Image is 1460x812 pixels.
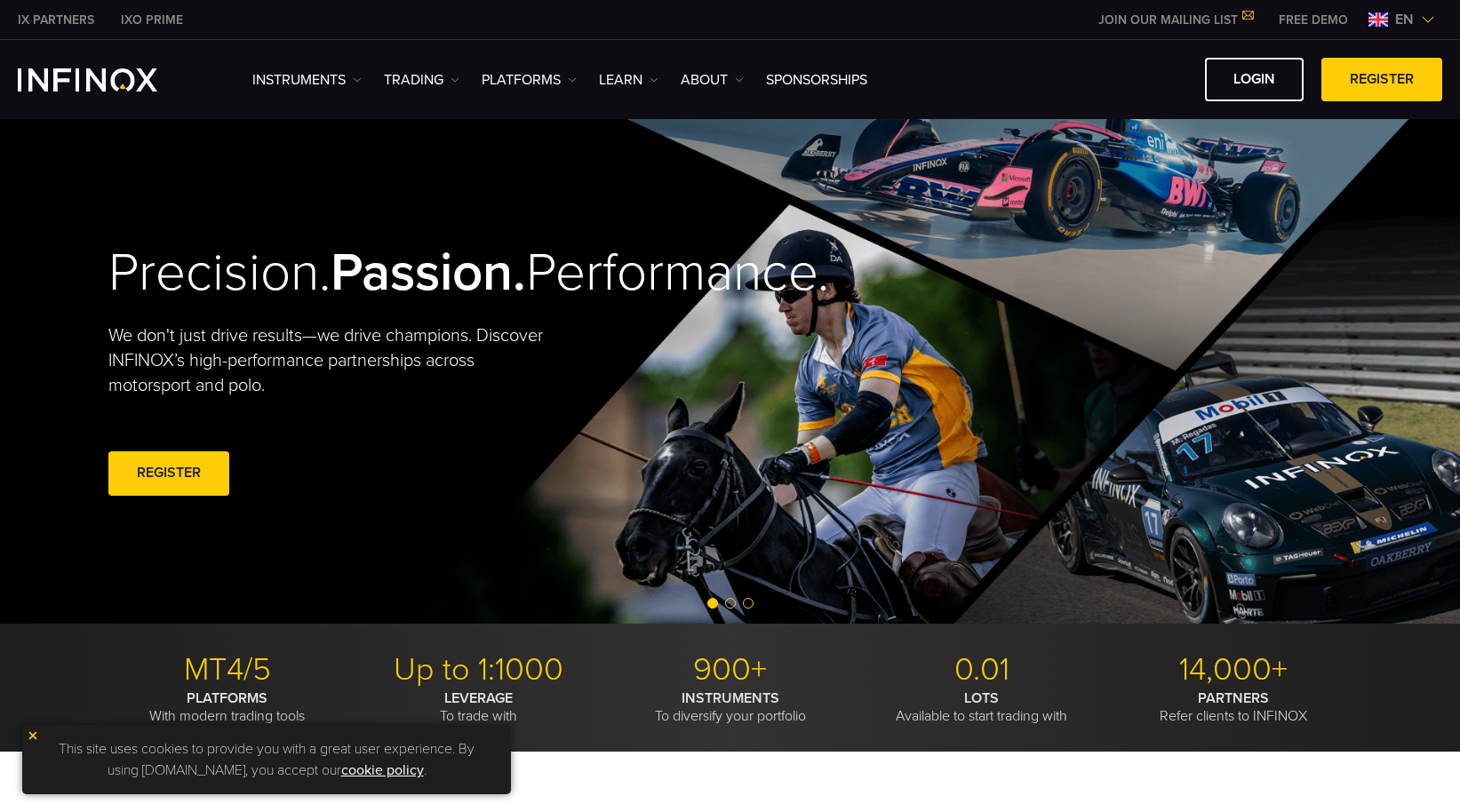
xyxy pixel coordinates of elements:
span: en [1388,9,1421,30]
span: Go to slide 2 [725,598,736,609]
a: INFINOX [108,11,196,29]
strong: INSTRUMENTS [682,689,779,707]
strong: LEVERAGE [444,689,513,707]
p: To diversify your portfolio [611,689,850,725]
a: PLATFORMS [482,69,577,91]
p: 0.01 [863,650,1101,689]
p: We don't just drive results—we drive champions. Discover INFINOX’s high-performance partnerships ... [108,323,556,398]
span: Go to slide 1 [707,598,718,609]
a: REGISTER [1321,58,1442,101]
span: Go to slide 3 [743,598,754,609]
p: MT4/5 [108,650,347,689]
a: JOIN OUR MAILING LIST [1085,12,1265,28]
a: REGISTER [108,451,229,495]
a: TRADING [384,69,459,91]
p: 14,000+ [1114,650,1352,689]
p: Refer clients to INFINOX [1114,689,1352,725]
p: Available to start trading with [863,689,1101,725]
p: This site uses cookies to provide you with a great user experience. By using [DOMAIN_NAME], you a... [31,734,502,785]
strong: PLATFORMS [187,689,267,707]
a: INFINOX [4,11,108,29]
h2: Precision. Performance. [108,241,668,306]
a: Learn [599,69,658,91]
strong: Passion. [331,241,526,305]
p: To trade with [360,689,598,725]
a: INFINOX MENU [1265,11,1361,29]
a: Instruments [252,69,362,91]
p: Up to 1:1000 [360,650,598,689]
a: ABOUT [681,69,744,91]
strong: PARTNERS [1198,689,1269,707]
a: SPONSORSHIPS [766,69,867,91]
strong: LOTS [964,689,999,707]
p: With modern trading tools [108,689,347,725]
a: INFINOX Logo [18,68,199,92]
p: 900+ [611,650,850,689]
a: cookie policy [341,761,424,779]
a: LOGIN [1205,58,1304,101]
img: yellow close icon [27,729,39,742]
